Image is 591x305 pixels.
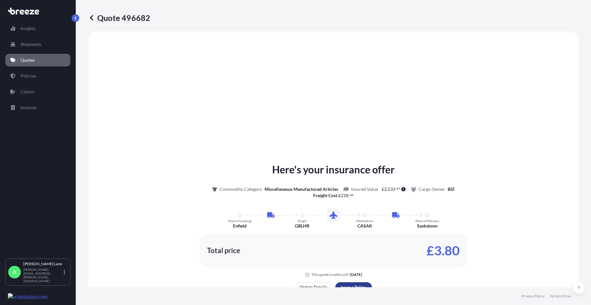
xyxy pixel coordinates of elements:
[8,293,48,300] img: organization-logo
[313,193,337,198] b: Freight Cost
[338,193,341,198] span: £
[21,41,41,47] p: Shipments
[356,219,373,223] p: Destination
[349,194,349,196] span: .
[357,223,372,229] p: CASAK
[313,192,354,199] p: :
[388,187,395,191] span: 533
[341,193,349,198] span: 218
[396,188,400,190] span: 47
[384,187,387,191] span: 2
[350,194,354,196] span: 46
[522,294,545,299] a: Privacy Policy
[21,73,36,79] p: Policies
[311,272,349,277] p: This quote is valid until
[21,25,36,32] p: Insights
[265,186,338,192] p: Miscellaneous Manufactured Articles
[272,162,395,177] p: Here's your insurance offer
[207,247,240,254] p: Total price
[21,89,34,95] p: Claims
[5,70,70,82] a: Policies
[23,268,63,283] p: [PERSON_NAME][EMAIL_ADDRESS][PERSON_NAME][DOMAIN_NAME]
[233,223,247,229] p: Enfield
[88,13,150,23] p: Quote 496682
[220,186,262,192] p: Commodity Category
[5,38,70,51] a: Shipments
[5,54,70,66] a: Quotes
[350,272,362,277] p: [DATE]
[295,282,332,292] button: Update Details
[298,219,307,223] p: Origin
[5,101,70,114] a: Invoices
[419,186,445,192] p: Cargo Owner
[341,284,366,290] p: Issue a Policy
[13,269,16,275] span: A
[5,22,70,35] a: Insights
[351,186,378,192] p: Insured Value
[415,219,439,223] p: Place of Delivery
[5,85,70,98] a: Claims
[382,187,384,191] span: £
[427,246,460,256] p: £3.80
[448,186,455,192] p: BIZ
[550,294,571,299] a: Terms of Use
[295,223,309,229] p: GBLHR
[417,223,438,229] p: Saskatoon
[335,282,372,292] button: Issue a Policy
[21,57,35,63] p: Quotes
[23,261,63,266] p: [PERSON_NAME] Lane
[228,219,251,223] p: Place of Loading
[21,104,37,111] p: Invoices
[300,284,327,290] p: Update Details
[387,187,388,191] span: ,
